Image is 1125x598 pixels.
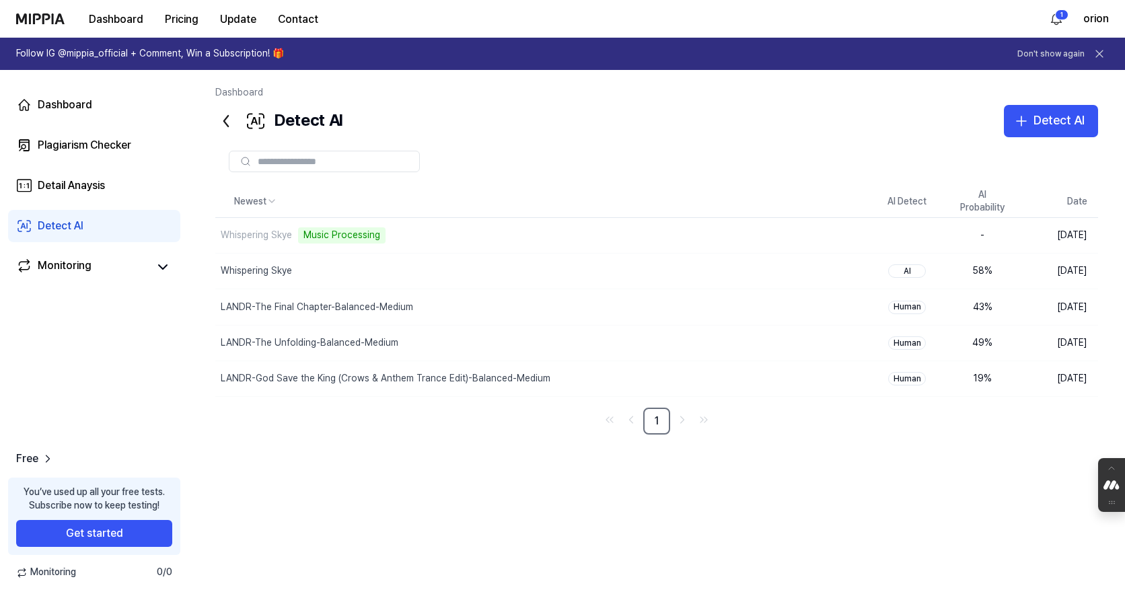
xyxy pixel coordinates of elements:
[221,264,292,278] div: Whispering Skye
[16,451,55,467] a: Free
[215,87,263,98] a: Dashboard
[38,218,83,234] div: Detect AI
[221,229,292,242] div: Whispering Skye
[1020,289,1098,325] td: [DATE]
[215,105,342,137] div: Detect AI
[8,210,180,242] a: Detect AI
[221,301,413,314] div: LANDR-The Final Chapter-Balanced-Medium
[1020,361,1098,396] td: [DATE]
[955,264,1009,278] div: 58 %
[888,372,926,385] div: Human
[16,13,65,24] img: logo
[1055,9,1068,20] div: 1
[38,258,92,276] div: Monitoring
[221,336,398,350] div: LANDR-The Unfolding-Balanced-Medium
[888,264,926,278] div: AI
[157,566,172,579] span: 0 / 0
[1020,186,1098,218] th: Date
[694,410,713,429] a: Go to last page
[643,408,670,435] a: 1
[673,410,692,429] a: Go to next page
[1048,11,1064,27] img: 알림
[16,520,172,547] button: Get started
[1020,253,1098,289] td: [DATE]
[888,301,926,314] div: Human
[1033,111,1085,130] div: Detect AI
[16,258,148,276] a: Monitoring
[955,372,1009,385] div: 19 %
[622,410,641,429] a: Go to previous page
[154,6,209,33] button: Pricing
[38,178,105,194] div: Detail Anaysis
[888,336,926,350] div: Human
[209,1,267,38] a: Update
[8,129,180,161] a: Plagiarism Checker
[8,89,180,121] a: Dashboard
[38,137,131,153] div: Plagiarism Checker
[945,218,1020,254] td: -
[1046,8,1067,30] button: 알림1
[1083,11,1109,27] button: orion
[869,186,945,218] th: AI Detect
[221,372,550,385] div: LANDR-God Save the King (Crows & Anthem Trance Edit)-Balanced-Medium
[1004,105,1098,137] button: Detect AI
[1020,218,1098,254] td: [DATE]
[16,47,284,61] h1: Follow IG @mippia_official + Comment, Win a Subscription! 🎁
[16,566,76,579] span: Monitoring
[955,301,1009,314] div: 43 %
[78,6,154,33] button: Dashboard
[600,410,619,429] a: Go to first page
[209,6,267,33] button: Update
[16,451,38,467] span: Free
[215,408,1098,435] nav: pagination
[1017,48,1085,60] button: Don't show again
[267,6,329,33] button: Contact
[945,186,1020,218] th: AI Probability
[1020,325,1098,361] td: [DATE]
[24,486,165,512] div: You’ve used up all your free tests. Subscribe now to keep testing!
[8,170,180,202] a: Detail Anaysis
[298,227,386,244] div: Music Processing
[38,97,92,113] div: Dashboard
[955,336,1009,350] div: 49 %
